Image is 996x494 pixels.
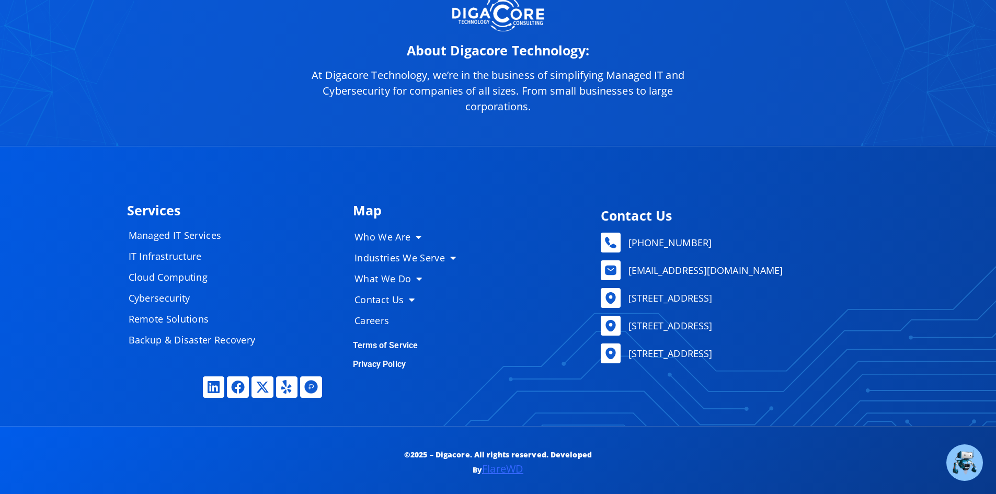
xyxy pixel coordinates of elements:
[344,268,475,289] a: What We Do
[344,226,475,331] nav: Menu
[601,260,864,280] a: [EMAIL_ADDRESS][DOMAIN_NAME]
[118,329,275,350] a: Backup & Disaster Recovery
[118,267,275,288] a: Cloud Computing
[601,209,864,222] h4: Contact Us
[626,346,713,361] span: [STREET_ADDRESS]
[601,316,864,336] a: [STREET_ADDRESS]
[381,447,615,478] p: ©2025 – Digacore. All rights reserved. Developed By
[118,225,275,350] nav: Menu
[127,204,342,217] h4: Services
[626,318,713,334] span: [STREET_ADDRESS]
[353,359,406,369] a: Privacy Policy
[601,233,864,252] a: [PHONE_NUMBER]
[626,262,783,278] span: [EMAIL_ADDRESS][DOMAIN_NAME]
[294,67,702,114] p: At Digacore Technology, we’re in the business of simplifying Managed IT and Cybersecurity for com...
[626,290,713,306] span: [STREET_ADDRESS]
[344,289,475,310] a: Contact Us
[482,462,523,476] a: FlareWD
[294,44,702,57] h2: About Digacore Technology:
[353,340,418,350] a: Terms of Service
[344,226,475,247] a: Who We Are
[118,246,275,267] a: IT Infrastructure
[118,308,275,329] a: Remote Solutions
[344,310,475,331] a: Careers
[118,288,275,308] a: Cybersecurity
[118,225,275,246] a: Managed IT Services
[626,235,712,250] span: [PHONE_NUMBER]
[601,288,864,308] a: [STREET_ADDRESS]
[601,343,864,363] a: [STREET_ADDRESS]
[353,204,586,217] h4: Map
[344,247,475,268] a: Industries We Serve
